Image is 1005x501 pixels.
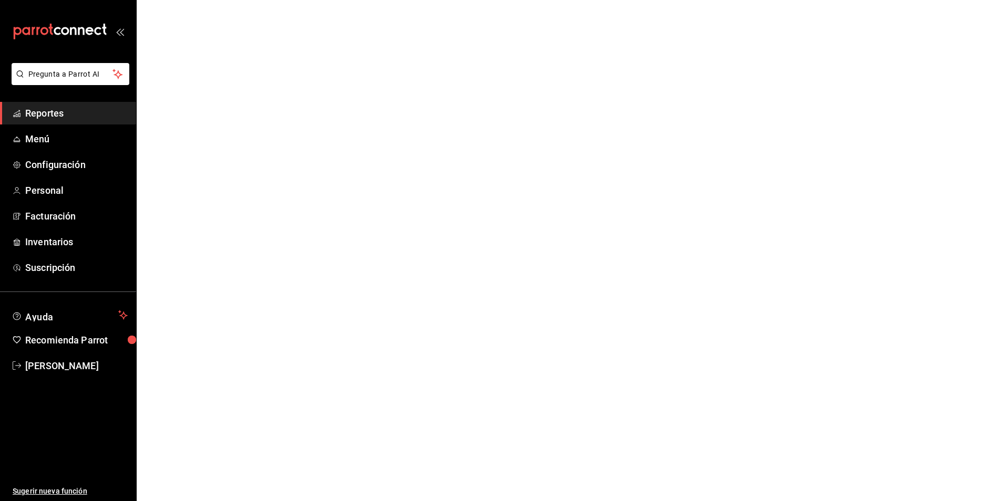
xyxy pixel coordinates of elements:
span: [PERSON_NAME] [25,359,128,373]
button: open_drawer_menu [116,27,124,36]
span: Configuración [25,158,128,172]
span: Sugerir nueva función [13,486,128,497]
button: Pregunta a Parrot AI [12,63,129,85]
span: Recomienda Parrot [25,333,128,347]
span: Menú [25,132,128,146]
span: Inventarios [25,235,128,249]
span: Ayuda [25,309,114,321]
span: Personal [25,183,128,197]
a: Pregunta a Parrot AI [7,76,129,87]
span: Facturación [25,209,128,223]
span: Reportes [25,106,128,120]
span: Pregunta a Parrot AI [28,69,113,80]
span: Suscripción [25,260,128,275]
